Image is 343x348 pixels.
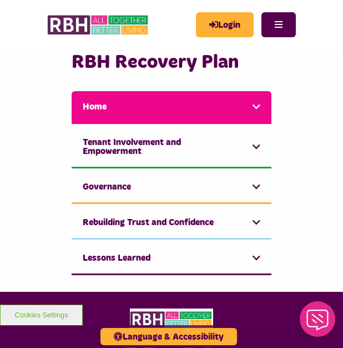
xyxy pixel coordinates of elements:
[72,127,271,168] a: Tenant Involvement and Empowerment
[130,309,213,330] img: RBH
[261,12,296,37] button: Navigation
[72,91,271,124] a: Home
[72,207,271,240] a: Rebuilding Trust and Confidence
[72,242,271,275] a: Lessons Learned
[47,12,150,38] img: RBH
[72,50,271,74] h3: RBH Recovery Plan
[196,12,254,37] a: MyRBH
[72,171,271,204] a: Governance
[100,328,237,345] button: Language & Accessibility
[293,298,343,348] iframe: Netcall Web Assistant for live chat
